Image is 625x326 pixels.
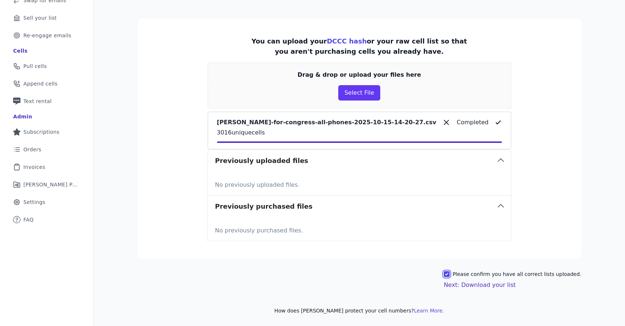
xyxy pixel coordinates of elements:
a: DCCC hash [327,37,367,45]
p: [PERSON_NAME]-for-congress-all-phones-2025-10-15-14-20-27.csv [217,118,437,127]
span: Orders [23,146,41,153]
a: Pull cells [6,58,87,74]
span: FAQ [23,216,34,223]
a: Orders [6,141,87,158]
p: 3016 unique cells [217,128,502,137]
p: No previously uploaded files. [215,178,504,189]
span: Settings [23,198,45,206]
h3: Previously purchased files [215,201,313,212]
div: Admin [13,113,32,120]
span: Re-engage emails [23,32,71,39]
p: No previously purchased files. [215,223,504,235]
span: Sell your list [23,14,57,22]
a: Subscriptions [6,124,87,140]
button: Learn More. [414,307,444,314]
a: Append cells [6,76,87,92]
span: Subscriptions [23,128,60,136]
button: Next: Download your list [444,281,516,289]
span: Text rental [23,98,52,105]
button: Previously uploaded files [208,150,511,172]
a: Settings [6,194,87,210]
p: Completed [457,118,488,127]
a: Sell your list [6,10,87,26]
p: You can upload your or your raw cell list so that you aren't purchasing cells you already have. [245,36,473,57]
a: [PERSON_NAME] Performance [6,177,87,193]
p: Drag & drop or upload your files here [297,71,421,79]
button: Previously purchased files [208,196,511,217]
a: FAQ [6,212,87,228]
span: Append cells [23,80,58,87]
span: Invoices [23,163,45,171]
button: Select File [338,85,380,101]
span: Pull cells [23,62,47,70]
a: Re-engage emails [6,27,87,43]
span: [PERSON_NAME] Performance [23,181,79,188]
a: Invoices [6,159,87,175]
div: Cells [13,47,27,54]
h3: Previously uploaded files [215,156,308,166]
label: Please confirm you have all correct lists uploaded. [453,270,582,278]
p: How does [PERSON_NAME] protect your cell numbers? [137,307,582,314]
a: Text rental [6,93,87,109]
